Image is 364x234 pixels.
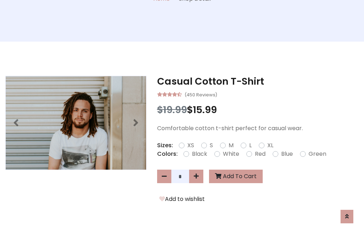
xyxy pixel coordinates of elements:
label: Blue [281,150,293,158]
label: Red [255,150,266,158]
span: 15.99 [193,103,217,116]
label: XL [267,141,273,150]
label: M [229,141,234,150]
span: $19.99 [157,103,187,116]
h3: $ [157,104,359,116]
small: (450 Reviews) [184,90,217,99]
img: Image [6,76,146,170]
label: White [223,150,239,158]
label: XS [187,141,194,150]
label: L [249,141,252,150]
label: S [210,141,213,150]
p: Sizes: [157,141,173,150]
button: Add to wishlist [157,195,207,204]
h3: Casual Cotton T-Shirt [157,76,359,87]
p: Comfortable cotton t-shirt perfect for casual wear. [157,124,359,133]
label: Green [309,150,326,158]
label: Black [192,150,207,158]
p: Colors: [157,150,178,158]
button: Add To Cart [209,170,263,183]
